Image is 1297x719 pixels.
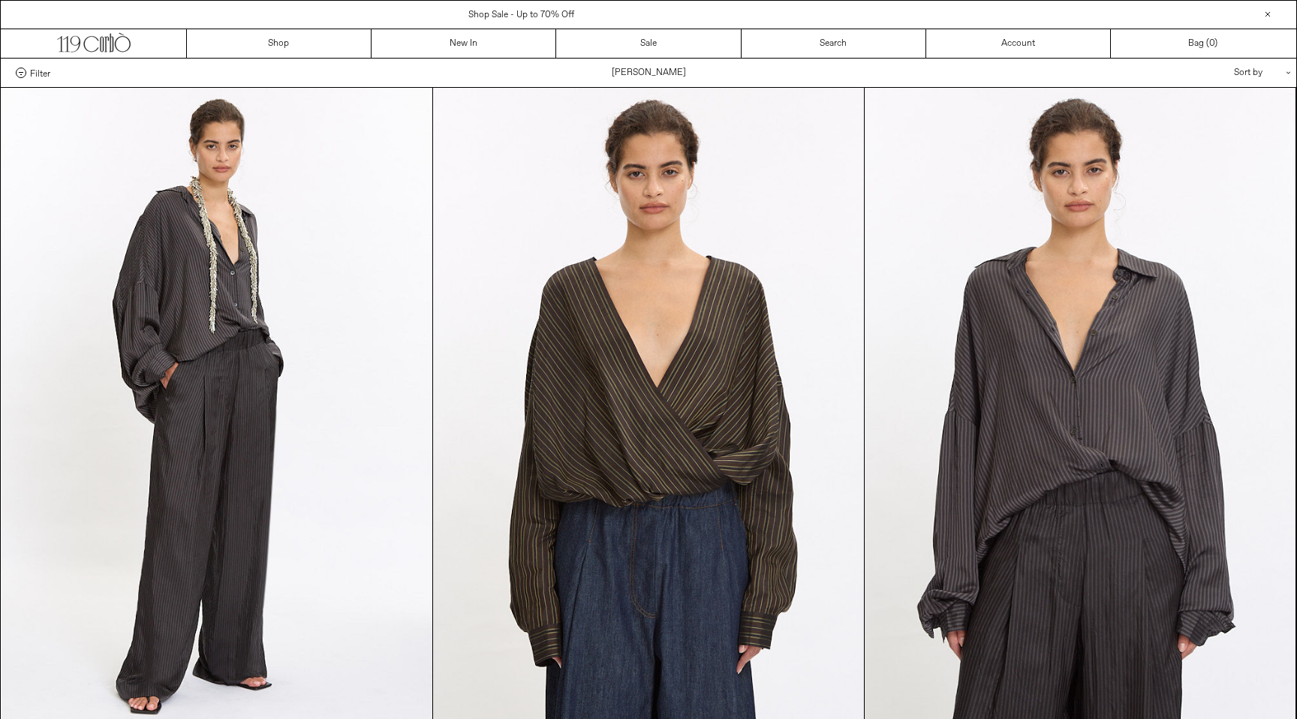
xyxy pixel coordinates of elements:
a: Shop [187,29,372,58]
span: ) [1209,37,1217,50]
a: Bag () [1111,29,1295,58]
a: Sale [556,29,741,58]
a: New In [372,29,556,58]
a: Shop Sale - Up to 70% Off [468,9,574,21]
span: Filter [30,68,50,78]
a: Account [926,29,1111,58]
div: Sort by [1146,59,1281,87]
a: Search [742,29,926,58]
span: 0 [1209,38,1214,50]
